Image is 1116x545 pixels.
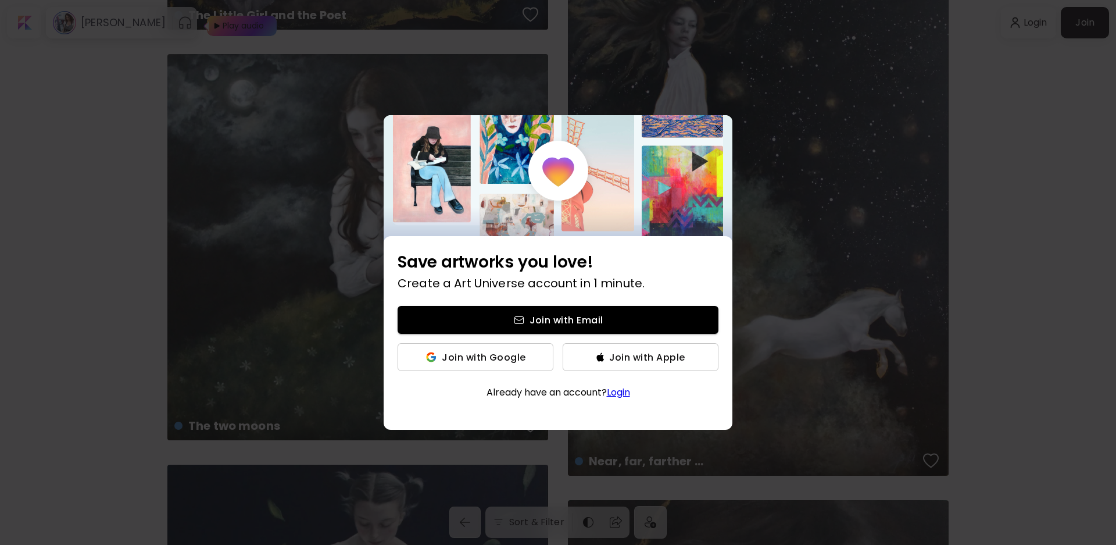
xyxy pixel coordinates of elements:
img: Banner [384,115,732,243]
button: exit [710,120,728,138]
img: exit [715,125,722,133]
a: Login [607,386,630,399]
img: ss [425,351,437,363]
button: mailJoin with Email [398,306,718,334]
h2: Save artworks you love! [398,250,718,275]
img: mail [513,314,525,326]
span: Join with Email [407,314,709,326]
div: Already have an account? [398,385,718,400]
span: Join with Apple [609,351,685,364]
button: ssJoin with Google [398,343,553,371]
span: Join with Google [442,351,525,364]
button: ssJoin with Apple [563,343,718,371]
img: ss [596,352,604,362]
h4: Create a Art Universe account in 1 minute. [398,275,718,292]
